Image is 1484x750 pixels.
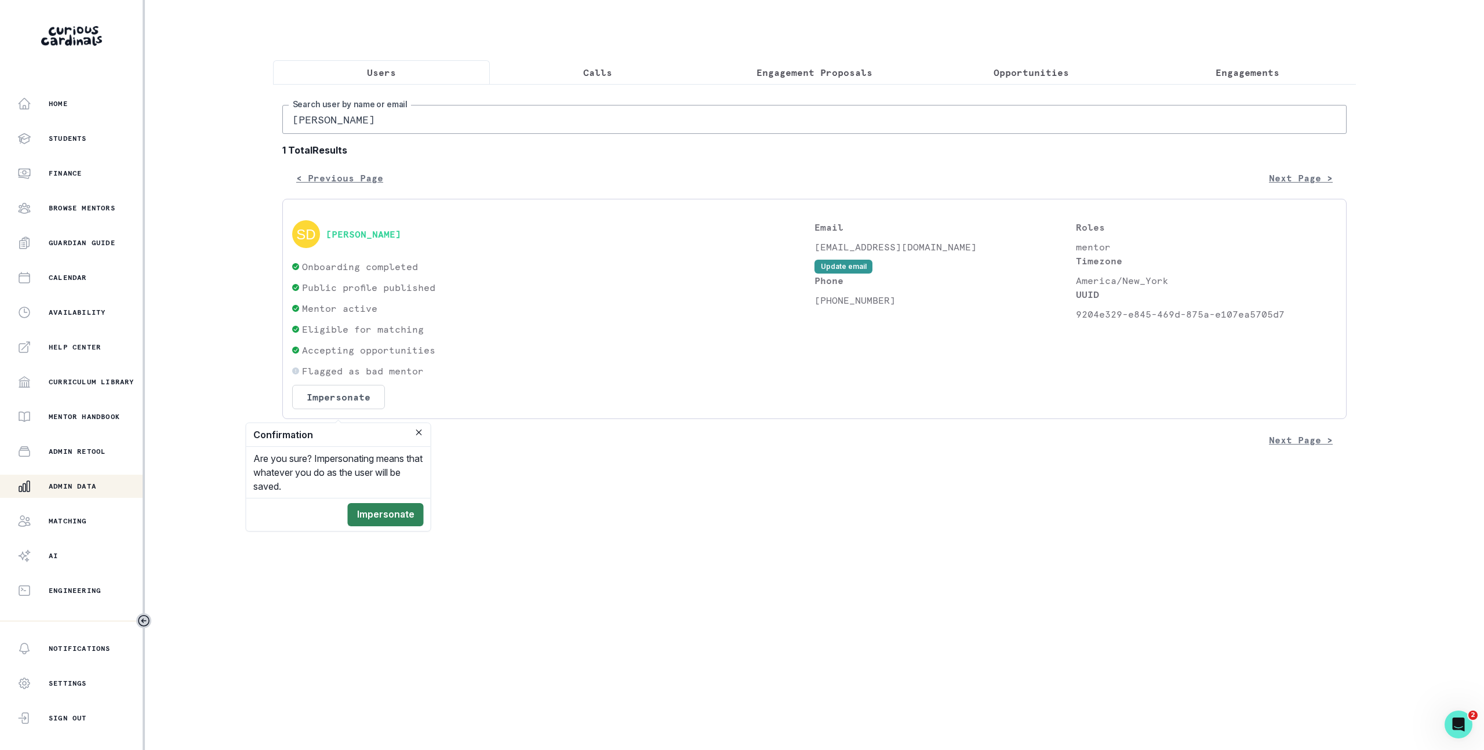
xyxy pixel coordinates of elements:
[49,713,87,723] p: Sign Out
[246,447,431,498] div: Are you sure? Impersonating means that whatever you do as the user will be saved.
[49,516,87,526] p: Matching
[246,423,431,447] header: Confirmation
[756,65,872,79] p: Engagement Proposals
[1445,711,1472,738] iframe: Intercom live chat
[136,613,151,628] button: Toggle sidebar
[1076,274,1337,287] p: America/New_York
[49,679,87,688] p: Settings
[41,26,102,46] img: Curious Cardinals Logo
[49,134,87,143] p: Students
[326,228,401,240] button: [PERSON_NAME]
[282,143,1347,157] b: 1 Total Results
[348,503,424,526] button: Impersonate
[1076,307,1337,321] p: 9204e329-e845-469d-875a-e107ea5705d7
[49,169,82,178] p: Finance
[292,385,385,409] button: Impersonate
[994,65,1069,79] p: Opportunities
[814,274,1076,287] p: Phone
[1216,65,1279,79] p: Engagements
[302,343,435,357] p: Accepting opportunities
[302,260,418,274] p: Onboarding completed
[282,166,397,190] button: < Previous Page
[49,377,134,387] p: Curriculum Library
[1076,287,1337,301] p: UUID
[1255,166,1347,190] button: Next Page >
[1076,220,1337,234] p: Roles
[49,447,106,456] p: Admin Retool
[302,301,377,315] p: Mentor active
[814,260,872,274] button: Update email
[302,364,424,378] p: Flagged as bad mentor
[49,343,101,352] p: Help Center
[412,425,426,439] button: Close
[49,308,106,317] p: Availability
[49,482,96,491] p: Admin Data
[49,273,87,282] p: Calendar
[49,586,101,595] p: Engineering
[49,412,120,421] p: Mentor Handbook
[1076,240,1337,254] p: mentor
[814,293,1076,307] p: [PHONE_NUMBER]
[292,220,320,248] img: svg
[1255,428,1347,452] button: Next Page >
[49,203,115,213] p: Browse Mentors
[583,65,612,79] p: Calls
[49,644,111,653] p: Notifications
[49,99,68,108] p: Home
[49,238,115,247] p: Guardian Guide
[302,281,435,294] p: Public profile published
[302,322,424,336] p: Eligible for matching
[814,220,1076,234] p: Email
[1468,711,1478,720] span: 2
[814,240,1076,254] p: [EMAIL_ADDRESS][DOMAIN_NAME]
[49,551,58,560] p: AI
[1076,254,1337,268] p: Timezone
[367,65,396,79] p: Users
